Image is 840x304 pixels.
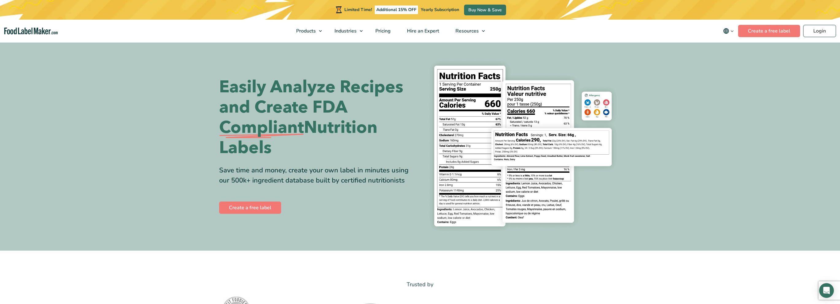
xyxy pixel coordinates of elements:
[288,20,325,42] a: Products
[374,28,391,34] span: Pricing
[219,202,281,214] a: Create a free label
[219,165,416,186] div: Save time and money, create your own label in minutes using our 500k+ ingredient database built b...
[344,7,372,13] span: Limited Time!
[294,28,316,34] span: Products
[454,28,479,34] span: Resources
[464,5,506,15] a: Buy Now & Save
[405,28,440,34] span: Hire an Expert
[219,117,304,138] span: Compliant
[447,20,488,42] a: Resources
[333,28,357,34] span: Industries
[375,6,418,14] span: Additional 15% OFF
[738,25,800,37] a: Create a free label
[399,20,446,42] a: Hire an Expert
[327,20,366,42] a: Industries
[803,25,836,37] a: Login
[219,77,416,158] h1: Easily Analyze Recipes and Create FDA Nutrition Labels
[367,20,397,42] a: Pricing
[219,280,621,289] p: Trusted by
[819,283,834,298] div: Open Intercom Messenger
[421,7,459,13] span: Yearly Subscription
